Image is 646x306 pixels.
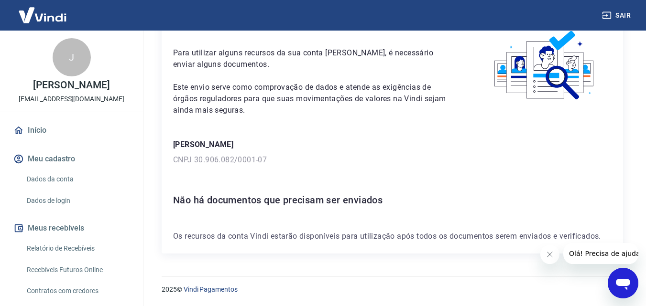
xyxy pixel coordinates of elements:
img: waiting_documents.41d9841a9773e5fdf392cede4d13b617.svg [478,28,612,103]
button: Meus recebíveis [11,218,131,239]
img: Vindi [11,0,74,30]
p: [EMAIL_ADDRESS][DOMAIN_NAME] [19,94,124,104]
p: [PERSON_NAME] [33,80,109,90]
a: Relatório de Recebíveis [23,239,131,258]
div: J [53,38,91,76]
button: Meu cadastro [11,148,131,169]
p: Os recursos da conta Vindi estarão disponíveis para utilização após todos os documentos serem env... [173,231,612,242]
p: Este envio serve como comprovação de dados e atende as exigências de órgãos reguladores para que ... [173,82,455,116]
a: Início [11,120,131,141]
p: Para utilizar alguns recursos da sua conta [PERSON_NAME], é necessário enviar alguns documentos. [173,47,455,70]
a: Contratos com credores [23,281,131,301]
iframe: Mensagem da empresa [563,243,638,264]
a: Dados de login [23,191,131,211]
iframe: Fechar mensagem [540,245,559,264]
p: [PERSON_NAME] [173,139,612,150]
p: 2025 © [162,285,623,295]
h6: Não há documentos que precisam ser enviados [173,192,612,208]
span: Olá! Precisa de ajuda? [6,7,80,14]
a: Dados da conta [23,169,131,189]
iframe: Botão para abrir a janela de mensagens [608,268,638,298]
button: Sair [600,7,635,24]
a: Recebíveis Futuros Online [23,260,131,280]
a: Vindi Pagamentos [184,285,238,293]
p: CNPJ 30.906.082/0001-07 [173,154,612,166]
